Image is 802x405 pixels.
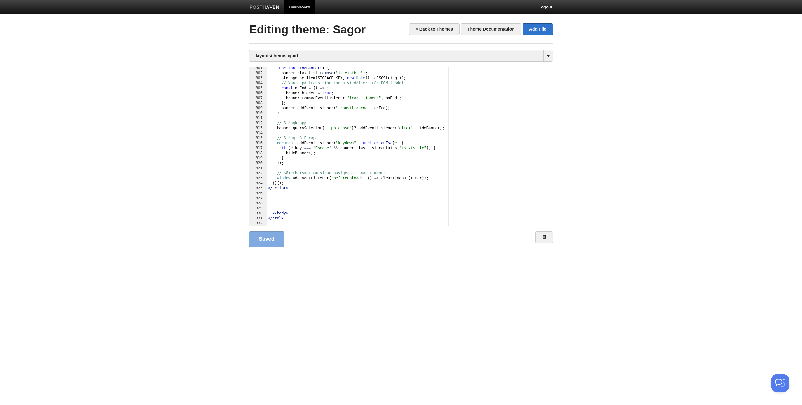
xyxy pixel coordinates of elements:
div: 328 [249,201,267,206]
div: 318 [249,151,267,156]
img: Posthaven-bar [250,5,279,10]
div: 315 [249,136,267,141]
div: 301 [249,66,267,71]
div: 319 [249,156,267,161]
div: 321 [249,166,267,171]
div: 313 [249,126,267,131]
div: 322 [249,171,267,176]
div: 304 [249,81,267,86]
h2: Editing theme: Sagor [249,23,553,36]
div: 326 [249,191,267,196]
a: Theme Documentation [461,23,521,35]
div: 324 [249,181,267,186]
div: 303 [249,76,267,81]
div: 314 [249,131,267,136]
a: « Back to Themes [409,23,460,35]
div: 323 [249,176,267,181]
div: 320 [249,161,267,166]
div: 330 [249,211,267,216]
div: 312 [249,121,267,126]
a: Add File [523,23,553,35]
a: layouts/theme.liquid [249,50,553,61]
div: 317 [249,146,267,151]
div: 302 [249,71,267,76]
div: 316 [249,141,267,146]
div: 307 [249,96,267,101]
div: 305 [249,86,267,91]
div: 310 [249,111,267,116]
div: 327 [249,196,267,201]
div: 332 [249,221,267,226]
div: 306 [249,91,267,96]
div: 331 [249,216,267,221]
div: 311 [249,116,267,121]
div: 329 [249,206,267,211]
a: Saved [249,231,284,247]
div: 309 [249,106,267,111]
div: 325 [249,186,267,191]
iframe: Help Scout Beacon - Open [771,374,789,392]
div: 308 [249,101,267,106]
